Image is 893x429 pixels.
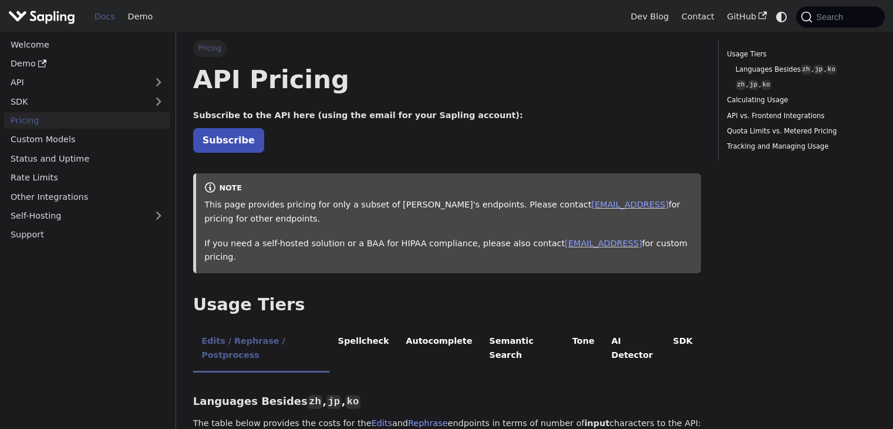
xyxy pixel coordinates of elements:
code: zh [736,80,746,90]
a: Pricing [4,112,170,129]
a: Contact [675,8,721,26]
p: This page provides pricing for only a subset of [PERSON_NAME]'s endpoints. Please contact for pri... [204,198,693,226]
strong: Subscribe to the API here (using the email for your Sapling account): [193,110,523,120]
a: Tracking and Managing Usage [727,141,872,152]
button: Switch between dark and light mode (currently system mode) [773,8,790,25]
a: Edits [372,418,392,428]
code: ko [826,65,837,75]
li: Spellcheck [329,326,397,373]
span: Search [813,12,850,22]
a: Status and Uptime [4,150,170,167]
button: Expand sidebar category 'SDK' [147,93,170,110]
a: Quota Limits vs. Metered Pricing [727,126,872,137]
h2: Usage Tiers [193,294,701,316]
a: API vs. Frontend Integrations [727,110,872,122]
code: ko [761,80,771,90]
a: GitHub [720,8,773,26]
a: [EMAIL_ADDRESS] [565,239,642,248]
img: Sapling.ai [8,8,75,25]
a: Dev Blog [624,8,675,26]
li: AI Detector [603,326,665,373]
nav: Breadcrumbs [193,40,701,56]
code: jp [813,65,824,75]
a: Support [4,226,170,243]
code: zh [308,395,322,409]
a: Docs [88,8,122,26]
li: Edits / Rephrase / Postprocess [193,326,329,373]
button: Search (Command+K) [796,6,884,28]
strong: input [584,418,609,428]
a: Demo [122,8,159,26]
a: Welcome [4,36,170,53]
a: Languages Besideszh,jp,ko [736,64,868,75]
li: Tone [564,326,603,373]
li: Autocomplete [397,326,481,373]
span: Pricing [193,40,227,56]
a: Sapling.aiSapling.ai [8,8,79,25]
h1: API Pricing [193,63,701,95]
a: Calculating Usage [727,95,872,106]
a: Usage Tiers [727,49,872,60]
a: Self-Hosting [4,207,170,224]
a: [EMAIL_ADDRESS] [591,200,668,209]
code: jp [748,80,759,90]
a: Rephrase [408,418,448,428]
code: jp [326,395,341,409]
a: Demo [4,55,170,72]
li: SDK [665,326,701,373]
a: Other Integrations [4,188,170,205]
li: Semantic Search [481,326,564,373]
button: Expand sidebar category 'API' [147,74,170,91]
a: zh,jp,ko [736,79,868,91]
a: Rate Limits [4,169,170,186]
code: ko [345,395,360,409]
h3: Languages Besides , , [193,395,701,408]
a: Subscribe [193,128,264,152]
div: note [204,182,693,196]
a: SDK [4,93,147,110]
a: API [4,74,147,91]
p: If you need a self-hosted solution or a BAA for HIPAA compliance, please also contact for custom ... [204,237,693,265]
code: zh [801,65,811,75]
a: Custom Models [4,131,170,148]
